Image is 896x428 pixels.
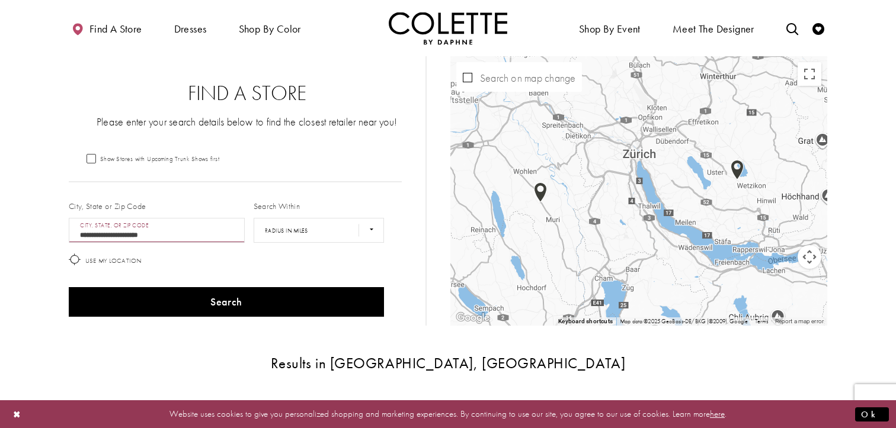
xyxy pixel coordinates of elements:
[620,317,748,325] span: Map data ©2025 GeoBasis-DE/BKG (©2009), Google
[450,56,827,326] div: Map with store locations
[69,218,245,243] input: City, State, or ZIP Code
[855,407,889,421] button: Submit Dialog
[670,12,757,44] a: Meet the designer
[775,318,824,324] a: Report a map error
[783,12,801,44] a: Toggle search
[239,23,301,35] span: Shop by color
[85,406,811,422] p: Website uses cookies to give you personalized shopping and marketing experiences. By continuing t...
[171,12,210,44] span: Dresses
[453,310,492,326] a: Open this area in Google Maps (opens a new window)
[69,355,827,371] h3: Results in [GEOGRAPHIC_DATA], [GEOGRAPHIC_DATA]
[254,218,384,243] select: Radius In Miles
[7,404,27,424] button: Close Dialog
[673,23,754,35] span: Meet the designer
[89,23,142,35] span: Find a store
[92,82,402,105] h2: Find a Store
[92,114,402,129] p: Please enter your search details below to find the closest retailer near you!
[755,317,768,325] a: Terms (opens in new tab)
[389,12,507,44] img: Colette by Daphne
[576,12,644,44] span: Shop By Event
[236,12,304,44] span: Shop by color
[798,62,821,86] button: Toggle fullscreen view
[389,12,507,44] a: Visit Home Page
[453,310,492,326] img: Google Image #44
[69,287,384,317] button: Search
[809,12,827,44] a: Check Wishlist
[69,200,146,212] label: City, State or Zip Code
[710,408,725,420] a: here
[558,317,613,326] button: Keyboard shortcuts
[254,200,300,212] label: Search Within
[798,245,821,269] button: Map camera controls
[174,23,207,35] span: Dresses
[579,23,641,35] span: Shop By Event
[69,12,145,44] a: Find a store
